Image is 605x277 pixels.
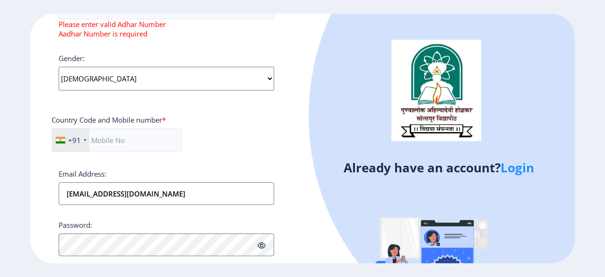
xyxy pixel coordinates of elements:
[59,220,92,230] label: Password:
[59,29,147,38] span: Aadhar Number is required
[59,169,106,179] label: Email Address:
[501,159,534,176] a: Login
[59,54,85,63] label: Gender:
[52,128,181,152] input: Mobile No
[391,40,481,141] img: logo
[310,160,568,175] h4: Already have an account?
[59,19,166,29] span: Please enter valid Adhar Number
[59,182,274,205] input: Email address
[68,135,81,145] div: +91
[52,115,166,125] label: Country Code and Mobile number
[52,129,89,152] div: India (भारत): +91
